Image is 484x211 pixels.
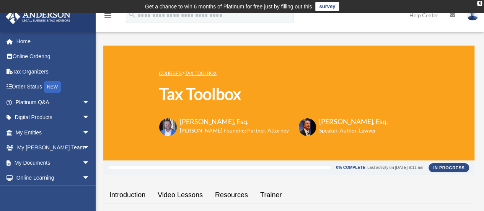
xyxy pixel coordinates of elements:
a: menu [103,13,112,20]
a: Resources [209,184,254,206]
a: Trainer [254,184,288,206]
span: arrow_drop_down [82,95,98,110]
a: survey [315,2,339,11]
div: Get a chance to win 6 months of Platinum for free just by filling out this [145,2,312,11]
h6: Speaker, Author, Lawyer [319,127,378,134]
a: Video Lessons [152,184,209,206]
a: Tax Organizers [5,64,101,79]
i: menu [103,11,112,20]
span: arrow_drop_down [82,155,98,171]
p: > [159,69,388,78]
img: Scott-Estill-Headshot.png [298,118,316,136]
h6: [PERSON_NAME] Founding Partner, Attorney [180,127,289,134]
a: Home [5,34,101,49]
a: COURSES [159,71,182,76]
h1: Tax Toolbox [159,83,388,105]
a: Digital Productsarrow_drop_down [5,110,101,125]
div: 0% Complete [336,165,365,170]
div: In Progress [429,163,469,172]
div: close [477,1,482,6]
a: My Entitiesarrow_drop_down [5,125,101,140]
div: NEW [44,81,61,93]
a: Platinum Q&Aarrow_drop_down [5,95,101,110]
img: Toby-circle-head.png [159,118,177,136]
a: Order StatusNEW [5,79,101,95]
a: Online Ordering [5,49,101,64]
h3: [PERSON_NAME], Esq. [319,117,388,126]
span: arrow_drop_down [82,140,98,156]
span: arrow_drop_down [82,110,98,126]
a: Tax Toolbox [185,71,217,76]
a: Introduction [103,184,152,206]
a: My Documentsarrow_drop_down [5,155,101,170]
i: search [128,10,136,19]
span: arrow_drop_down [82,170,98,186]
img: Anderson Advisors Platinum Portal [3,9,73,24]
a: My [PERSON_NAME] Teamarrow_drop_down [5,140,101,155]
img: User Pic [467,10,478,21]
h3: [PERSON_NAME], Esq. [180,117,289,126]
div: Last activity on [DATE] 9:11 am [367,165,423,170]
span: arrow_drop_down [82,125,98,141]
a: Online Learningarrow_drop_down [5,170,101,186]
